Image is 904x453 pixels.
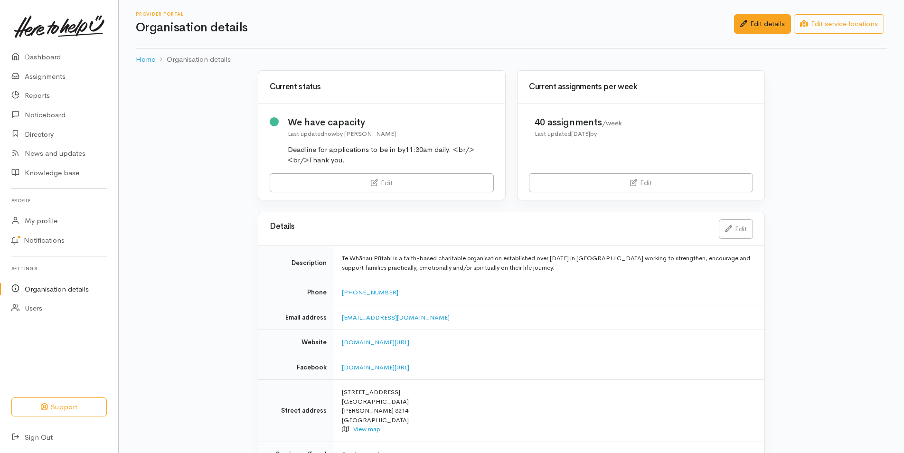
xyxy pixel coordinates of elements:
td: Street address [258,380,334,442]
td: Email address [258,305,334,330]
a: Edit [719,219,753,239]
h3: Current status [270,83,494,92]
a: [EMAIL_ADDRESS][DOMAIN_NAME] [342,313,450,321]
h6: Provider Portal [136,11,734,17]
div: Last updated by [535,129,622,139]
a: Edit service locations [794,14,884,34]
h6: Settings [11,262,107,275]
a: [PHONE_NUMBER] [342,288,398,296]
h3: Details [270,222,707,231]
nav: breadcrumb [136,48,887,71]
time: now [324,130,336,138]
a: Edit [270,173,494,193]
td: Website [258,330,334,355]
div: We have capacity [288,115,494,129]
h3: Current assignments per week [529,83,753,92]
a: Home [136,54,155,65]
li: Organisation details [155,54,231,65]
div: Deadline for applications to be in by11:30am daily. <br/><br/>Thank you. [288,144,494,166]
button: Support [11,397,107,417]
td: Te Whānau Pūtahi is a faith-based charitable organisation established over [DATE] in [GEOGRAPHIC_... [334,246,764,280]
span: /week [602,119,622,127]
div: Last updated by [PERSON_NAME] [288,129,494,139]
h1: Organisation details [136,21,734,35]
div: 40 assignments [535,115,622,129]
td: Facebook [258,355,334,380]
a: Edit [529,173,753,193]
h6: Profile [11,194,107,207]
td: Phone [258,280,334,305]
td: Description [258,246,334,280]
a: [DOMAIN_NAME][URL] [342,338,409,346]
a: Edit details [734,14,791,34]
a: View map [353,425,380,433]
td: [STREET_ADDRESS] [GEOGRAPHIC_DATA] [PERSON_NAME] 3214 [GEOGRAPHIC_DATA] [334,380,764,442]
a: [DOMAIN_NAME][URL] [342,363,409,371]
time: [DATE] [571,130,590,138]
